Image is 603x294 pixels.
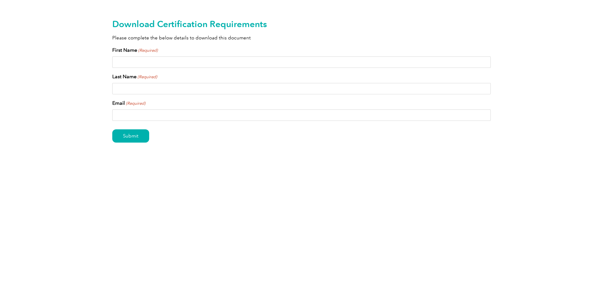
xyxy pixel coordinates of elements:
span: (Required) [138,47,158,54]
label: Last Name [112,73,157,80]
span: (Required) [126,100,146,107]
label: Email [112,99,145,107]
label: First Name [112,46,158,54]
input: Submit [112,129,149,143]
h2: Download Certification Requirements [112,19,491,29]
p: Please complete the below details to download this document [112,34,491,41]
span: (Required) [137,74,157,80]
